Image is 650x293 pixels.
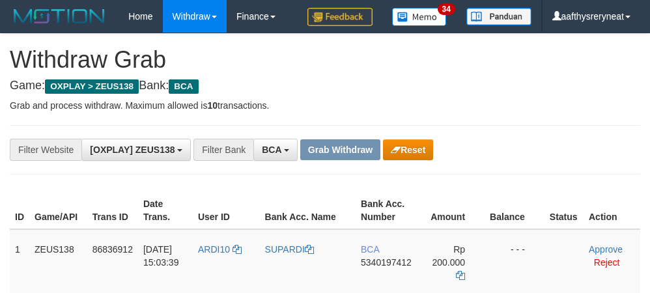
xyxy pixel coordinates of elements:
[143,244,179,268] span: [DATE] 15:03:39
[432,244,465,268] span: Rp 200.000
[262,145,281,155] span: BCA
[438,3,455,15] span: 34
[361,257,412,268] span: Copy 5340197412 to clipboard
[253,139,298,161] button: BCA
[92,244,133,255] span: 86836912
[383,139,433,160] button: Reset
[193,139,253,161] div: Filter Bank
[198,244,230,255] span: ARDI10
[198,244,242,255] a: ARDI10
[207,100,218,111] strong: 10
[10,7,109,26] img: MOTION_logo.png
[81,139,191,161] button: [OXPLAY] ZEUS138
[361,244,379,255] span: BCA
[485,192,544,229] th: Balance
[10,99,640,112] p: Grab and process withdraw. Maximum allowed is transactions.
[589,244,623,255] a: Approve
[29,192,87,229] th: Game/API
[193,192,260,229] th: User ID
[544,192,584,229] th: Status
[594,257,620,268] a: Reject
[456,270,465,281] a: Copy 200000 to clipboard
[419,192,485,229] th: Amount
[307,8,373,26] img: Feedback.jpg
[10,192,29,229] th: ID
[392,8,447,26] img: Button%20Memo.svg
[300,139,380,160] button: Grab Withdraw
[584,192,640,229] th: Action
[138,192,193,229] th: Date Trans.
[10,47,640,73] h1: Withdraw Grab
[356,192,419,229] th: Bank Acc. Number
[45,79,139,94] span: OXPLAY > ZEUS138
[265,244,314,255] a: SUPARDI
[466,8,531,25] img: panduan.png
[90,145,175,155] span: [OXPLAY] ZEUS138
[87,192,138,229] th: Trans ID
[260,192,356,229] th: Bank Acc. Name
[169,79,198,94] span: BCA
[10,139,81,161] div: Filter Website
[10,79,640,92] h4: Game: Bank:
